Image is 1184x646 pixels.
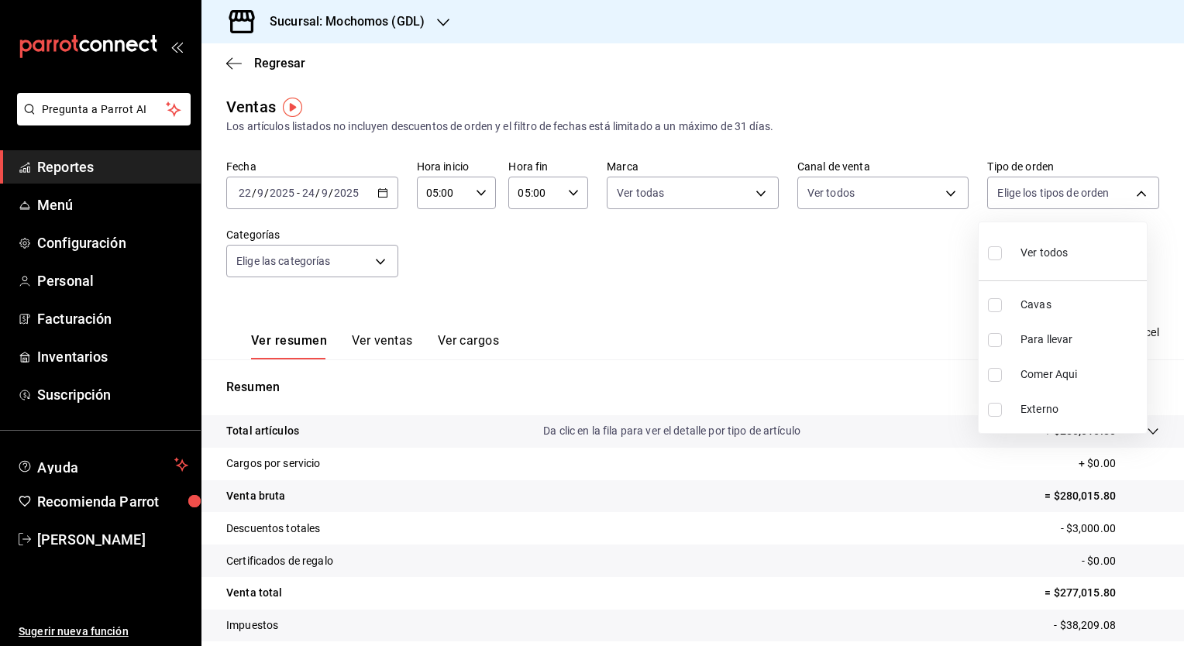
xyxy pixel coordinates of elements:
[1021,297,1141,313] span: Cavas
[1021,366,1141,383] span: Comer Aqui
[1021,332,1141,348] span: Para llevar
[1021,245,1068,261] span: Ver todos
[1021,401,1141,417] span: Externo
[283,98,302,117] img: Marcador de información sobre herramientas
